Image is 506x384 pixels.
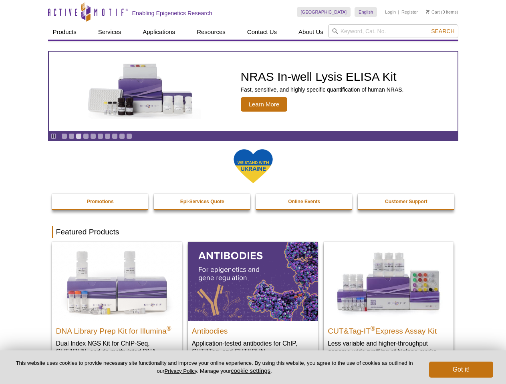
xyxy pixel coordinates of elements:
a: Customer Support [358,194,455,209]
p: Dual Index NGS Kit for ChIP-Seq, CUT&RUN, and ds methylated DNA assays. [56,339,178,364]
a: English [355,7,377,17]
h2: Featured Products [52,226,454,238]
button: Search [429,28,457,35]
a: Login [385,9,396,15]
a: Go to slide 10 [126,133,132,139]
p: This website uses cookies to provide necessary site functionality and improve your online experie... [13,360,416,375]
a: Go to slide 3 [76,133,82,139]
a: Applications [138,24,180,40]
a: Promotions [52,194,149,209]
a: Go to slide 8 [112,133,118,139]
h2: Antibodies [192,323,314,335]
li: (0 items) [426,7,458,17]
img: NRAS In-well Lysis ELISA Kit [81,64,201,119]
p: Application-tested antibodies for ChIP, CUT&Tag, and CUT&RUN. [192,339,314,356]
img: DNA Library Prep Kit for Illumina [52,242,182,320]
a: Go to slide 7 [105,133,111,139]
img: All Antibodies [188,242,318,320]
strong: Online Events [288,199,320,204]
a: Go to slide 6 [97,133,103,139]
img: We Stand With Ukraine [233,148,273,184]
a: [GEOGRAPHIC_DATA] [297,7,351,17]
button: Got it! [429,362,493,378]
h2: DNA Library Prep Kit for Illumina [56,323,178,335]
article: NRAS In-well Lysis ELISA Kit [49,52,458,131]
strong: Promotions [87,199,114,204]
h2: Enabling Epigenetics Research [132,10,212,17]
a: Toggle autoplay [50,133,56,139]
li: | [398,7,399,17]
img: CUT&Tag-IT® Express Assay Kit [324,242,454,320]
img: Your Cart [426,10,429,14]
a: Go to slide 1 [61,133,67,139]
a: DNA Library Prep Kit for Illumina DNA Library Prep Kit for Illumina® Dual Index NGS Kit for ChIP-... [52,242,182,371]
a: Epi-Services Quote [154,194,251,209]
strong: Epi-Services Quote [180,199,224,204]
input: Keyword, Cat. No. [328,24,458,38]
span: Search [431,28,454,34]
a: About Us [294,24,328,40]
h2: CUT&Tag-IT Express Assay Kit [328,323,450,335]
a: Go to slide 4 [83,133,89,139]
a: Resources [192,24,230,40]
a: All Antibodies Antibodies Application-tested antibodies for ChIP, CUT&Tag, and CUT&RUN. [188,242,318,363]
a: Online Events [256,194,353,209]
sup: ® [167,325,171,332]
a: Go to slide 2 [69,133,75,139]
a: Products [48,24,81,40]
a: Go to slide 9 [119,133,125,139]
a: Privacy Policy [164,368,197,374]
h2: NRAS In-well Lysis ELISA Kit [241,71,404,83]
a: Services [93,24,126,40]
span: Learn More [241,97,288,112]
a: Contact Us [242,24,282,40]
p: Less variable and higher-throughput genome-wide profiling of histone marks​. [328,339,450,356]
a: Cart [426,9,440,15]
a: Register [401,9,418,15]
p: Fast, sensitive, and highly specific quantification of human NRAS. [241,86,404,93]
a: CUT&Tag-IT® Express Assay Kit CUT&Tag-IT®Express Assay Kit Less variable and higher-throughput ge... [324,242,454,363]
strong: Customer Support [385,199,427,204]
a: NRAS In-well Lysis ELISA Kit NRAS In-well Lysis ELISA Kit Fast, sensitive, and highly specific qu... [49,52,458,131]
a: Go to slide 5 [90,133,96,139]
button: cookie settings [231,367,270,374]
sup: ® [371,325,375,332]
